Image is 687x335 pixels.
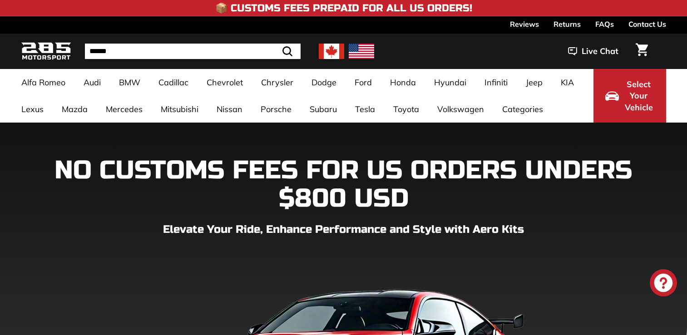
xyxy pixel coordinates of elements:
a: Reviews [510,16,539,32]
a: Categories [493,96,552,123]
a: Hyundai [425,69,475,96]
a: Chevrolet [198,69,252,96]
a: Dodge [302,69,346,96]
button: Live Chat [556,40,630,63]
input: Search [85,44,301,59]
a: Lexus [12,96,53,123]
a: Nissan [208,96,252,123]
a: Cadillac [149,69,198,96]
a: Ford [346,69,381,96]
inbox-online-store-chat: Shopify online store chat [647,269,680,299]
a: Porsche [252,96,301,123]
a: KIA [552,69,583,96]
a: Returns [554,16,581,32]
a: Mercedes [97,96,152,123]
a: FAQs [595,16,614,32]
a: Jeep [517,69,552,96]
img: Logo_285_Motorsport_areodynamics_components [21,41,71,62]
a: Audi [74,69,110,96]
h1: NO CUSTOMS FEES FOR US ORDERS UNDERS $800 USD [21,157,666,212]
h4: 📦 Customs Fees Prepaid for All US Orders! [215,3,472,14]
a: Mitsubishi [152,96,208,123]
a: Chrysler [252,69,302,96]
a: Alfa Romeo [12,69,74,96]
a: Toyota [384,96,428,123]
a: Cart [630,36,653,67]
a: Volkswagen [428,96,493,123]
a: Tesla [346,96,384,123]
a: Contact Us [628,16,666,32]
a: BMW [110,69,149,96]
a: Honda [381,69,425,96]
span: Select Your Vehicle [623,79,654,113]
span: Live Chat [582,45,618,57]
p: Elevate Your Ride, Enhance Performance and Style with Aero Kits [21,222,666,238]
a: Infiniti [475,69,517,96]
a: Subaru [301,96,346,123]
button: Select Your Vehicle [593,69,666,123]
a: Mazda [53,96,97,123]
